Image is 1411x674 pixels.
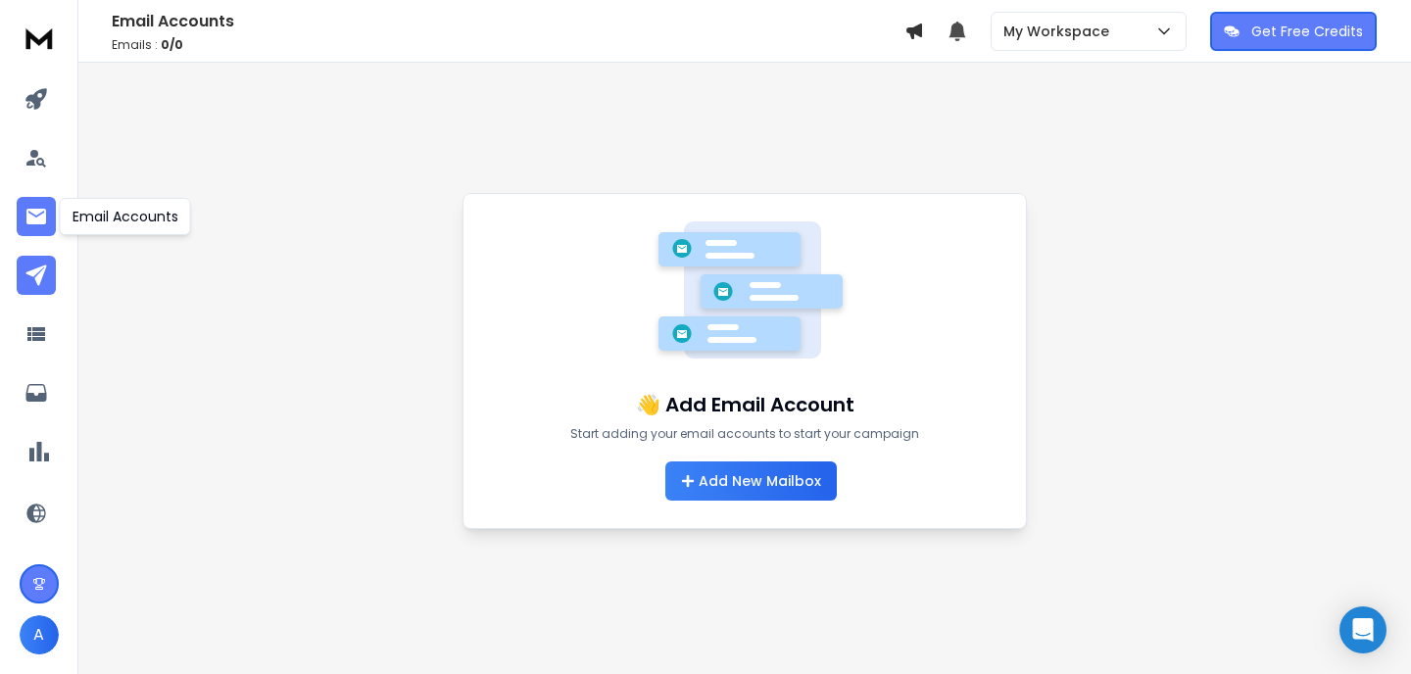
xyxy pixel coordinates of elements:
[20,20,59,56] img: logo
[1251,22,1363,41] p: Get Free Credits
[1339,606,1387,653] div: Open Intercom Messenger
[1003,22,1117,41] p: My Workspace
[112,10,904,33] h1: Email Accounts
[112,37,904,53] p: Emails :
[1210,12,1377,51] button: Get Free Credits
[161,36,183,53] span: 0 / 0
[20,615,59,654] button: A
[636,391,854,418] h1: 👋 Add Email Account
[570,426,919,442] p: Start adding your email accounts to start your campaign
[665,461,837,501] button: Add New Mailbox
[60,198,191,235] div: Email Accounts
